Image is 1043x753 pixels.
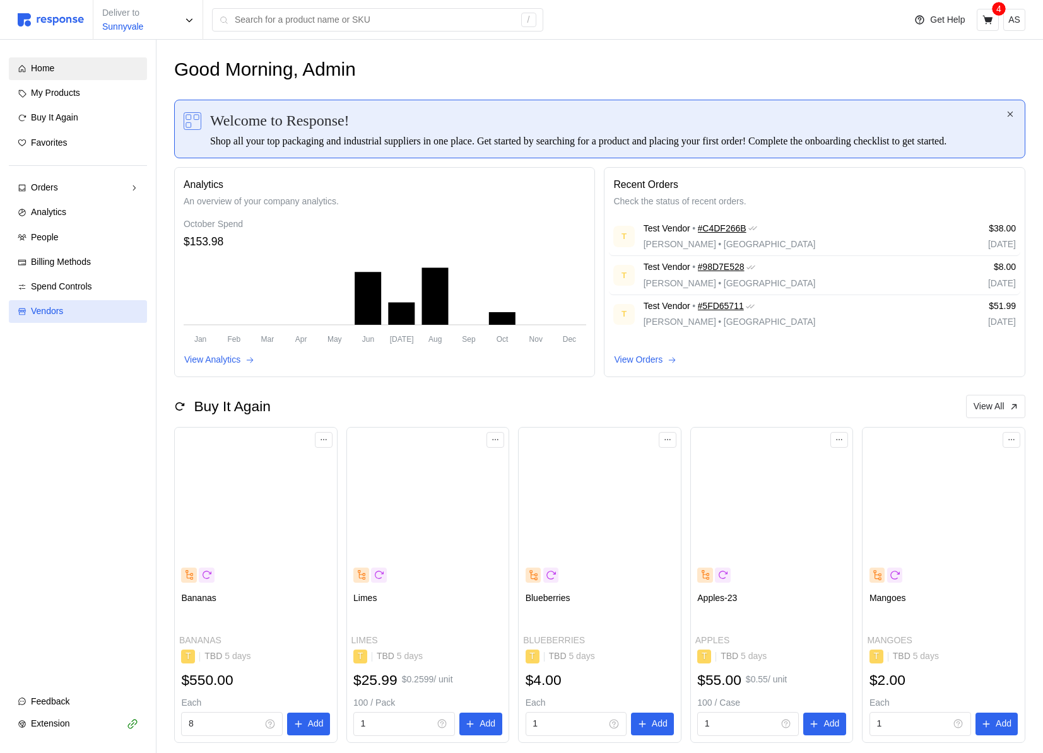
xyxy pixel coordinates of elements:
[353,670,398,690] h2: $25.99
[823,717,839,731] p: Add
[327,334,342,343] tspan: May
[631,713,674,735] button: Add
[184,353,255,368] button: View Analytics
[31,137,68,148] span: Favorites
[377,650,423,663] p: TBD
[613,226,634,247] span: Test Vendor
[803,713,846,735] button: Add
[353,696,502,710] p: 100 / Pack
[184,218,586,231] div: October Spend
[9,276,147,298] a: Spend Controls
[533,713,602,735] input: Qty
[181,670,233,690] h2: $550.00
[716,278,724,288] span: •
[716,239,724,249] span: •
[181,593,216,603] span: Bananas
[692,260,695,274] p: •
[459,713,502,735] button: Add
[613,195,1016,209] p: Check the status of recent orders.
[893,650,939,663] p: TBD
[698,300,744,313] a: #5FD65711
[526,670,562,690] h2: $4.00
[966,395,1025,419] button: View All
[9,82,147,105] a: My Products
[184,233,586,250] div: $153.98
[9,226,147,249] a: People
[652,717,668,731] p: Add
[189,713,258,735] input: Qty
[644,300,690,313] span: Test Vendor
[721,650,767,663] p: TBD
[402,673,453,687] p: $0.2599 / unit
[9,132,147,155] a: Favorites
[974,400,1005,414] p: View All
[184,177,586,192] p: Analytics
[9,300,147,323] a: Vendors
[361,713,430,735] input: Qty
[922,300,1016,313] p: $51.99
[876,713,946,735] input: Qty
[9,251,147,274] a: Billing Methods
[644,260,690,274] span: Test Vendor
[529,334,543,343] tspan: Nov
[867,634,912,648] p: MANGOES
[549,650,595,663] p: TBD
[194,397,270,416] h2: Buy It Again
[910,651,939,661] span: 5 days
[31,696,69,706] span: Feedback
[31,63,54,73] span: Home
[692,222,695,236] p: •
[922,222,1016,236] p: $38.00
[922,260,1016,274] p: $8.00
[31,88,80,98] span: My Products
[869,670,905,690] h2: $2.00
[523,634,585,648] p: BLUEBERRIES
[613,265,634,286] span: Test Vendor
[31,718,69,728] span: Extension
[222,651,250,661] span: 5 days
[351,634,378,648] p: LIMES
[697,670,741,690] h2: $55.00
[308,717,324,731] p: Add
[179,634,221,648] p: BANANAS
[102,6,143,20] p: Deliver to
[186,650,191,663] p: T
[174,57,356,82] h1: Good Morning, Admin
[390,334,414,343] tspan: [DATE]
[644,315,816,329] p: [PERSON_NAME] [GEOGRAPHIC_DATA]
[922,277,1016,291] p: [DATE]
[31,281,92,291] span: Spend Controls
[295,334,307,343] tspan: Apr
[181,696,330,710] p: Each
[613,304,634,325] span: Test Vendor
[9,691,147,713] button: Feedback
[235,9,514,32] input: Search for a product name or SKU
[526,435,675,583] img: 3411f5b5-0dfe-41c0-b343-2f2a1f1c07d0.jpeg
[261,334,274,343] tspan: Mar
[9,713,147,735] button: Extension
[1008,13,1020,27] p: AS
[716,317,724,327] span: •
[697,593,737,603] span: Apples-23
[644,277,816,291] p: [PERSON_NAME] [GEOGRAPHIC_DATA]
[287,713,330,735] button: Add
[462,334,476,343] tspan: Sep
[526,593,570,603] span: Blueberries
[526,696,675,710] p: Each
[521,13,536,28] div: /
[738,651,767,661] span: 5 days
[697,696,846,710] p: 100 / Case
[1003,9,1025,31] button: AS
[181,435,330,583] img: 7fc5305e-63b1-450a-be29-3b92a3c460e1.jpeg
[975,713,1018,735] button: Add
[644,238,816,252] p: [PERSON_NAME] [GEOGRAPHIC_DATA]
[31,112,78,122] span: Buy It Again
[907,8,972,32] button: Get Help
[353,593,377,603] span: Limes
[102,20,143,34] p: Sunnyvale
[614,353,663,367] p: View Orders
[362,334,374,343] tspan: Jun
[31,306,63,316] span: Vendors
[698,222,746,236] a: #C4DF266B
[922,238,1016,252] p: [DATE]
